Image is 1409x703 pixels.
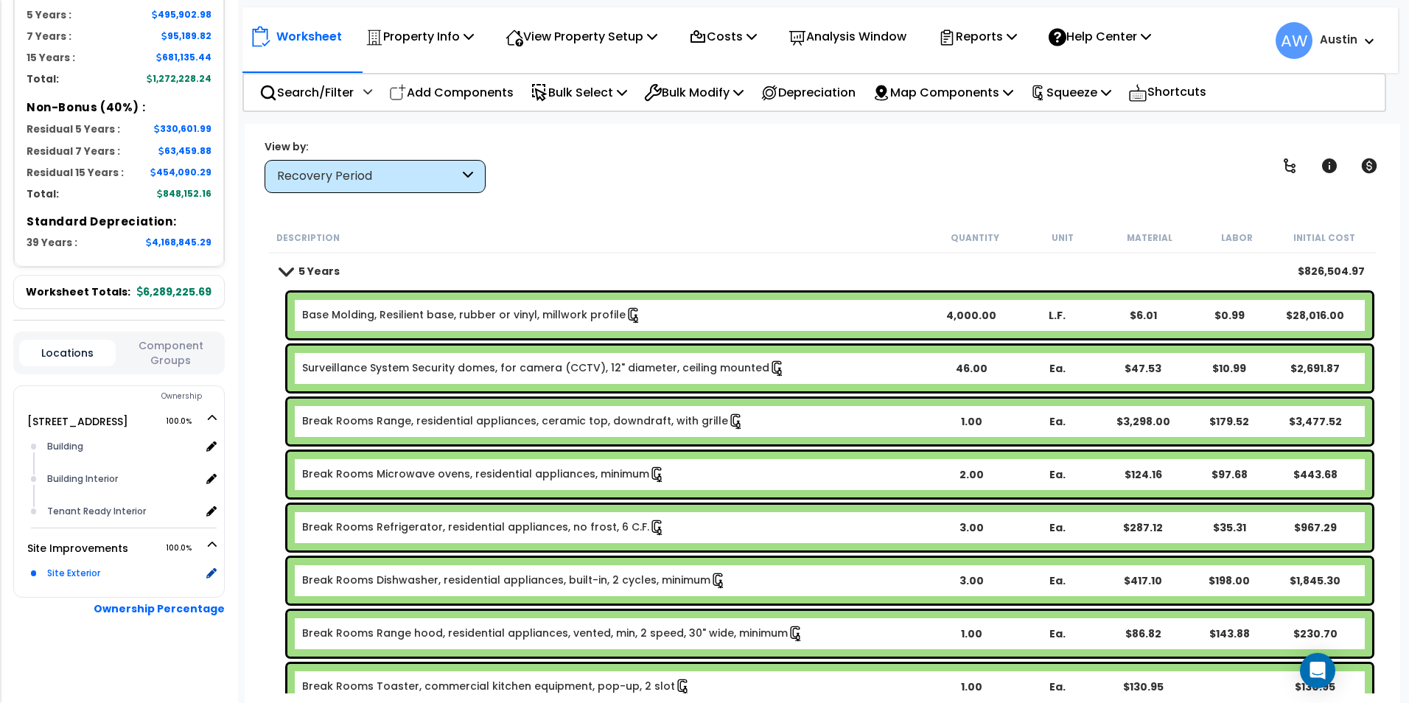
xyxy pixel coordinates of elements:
div: 3.00 [929,520,1014,535]
div: 46.00 [929,361,1014,376]
div: Ea. [1015,467,1099,482]
div: $130.95 [1101,679,1186,694]
div: 330,601.99 [154,122,211,135]
div: $443.68 [1273,467,1357,482]
small: Initial Cost [1293,232,1355,244]
div: $28,016.00 [1273,308,1357,323]
div: 1.00 [929,414,1014,429]
div: $3,298.00 [1101,414,1186,429]
div: 454,090.29 [150,166,211,178]
b: 15 Years : [27,51,75,65]
div: $417.10 [1101,573,1186,588]
div: $2,691.87 [1273,361,1357,376]
div: $0.99 [1187,308,1272,323]
p: Map Components [873,83,1013,102]
div: $6.01 [1101,308,1186,323]
p: Search/Filter [259,83,354,102]
div: 1.00 [929,679,1014,694]
small: Quantity [951,232,999,244]
p: Bulk Select [531,83,627,102]
h6: Standard Depreciation: [27,216,211,228]
div: 848,152.16 [157,187,211,200]
div: $10.99 [1187,361,1272,376]
b: 6,289,225.69 [137,284,211,299]
p: Analysis Window [789,27,906,46]
button: Locations [19,340,116,366]
span: AW [1276,22,1312,59]
small: Unit [1052,232,1074,244]
span: 100.0% [166,413,205,430]
small: Description [276,232,340,244]
a: Individual Item [302,307,642,323]
div: 4,168,845.29 [146,236,211,248]
div: 1.00 [929,626,1014,641]
p: Shortcuts [1128,82,1206,103]
div: $179.52 [1187,414,1272,429]
div: Site Exterior [43,564,200,582]
a: Individual Item [302,573,727,589]
a: Individual Item [302,679,691,695]
div: Ea. [1015,679,1099,694]
div: Shortcuts [1120,74,1214,111]
b: 5 Years [298,264,340,279]
p: View Property Setup [506,27,657,46]
div: Building Interior [43,470,200,488]
div: 2.00 [929,467,1014,482]
div: $143.88 [1187,626,1272,641]
b: Residual 7 Years : [27,144,120,158]
div: Building [43,438,200,455]
div: Add Components [381,75,522,110]
a: Individual Item [302,626,804,642]
h6: Non-Bonus (40%) : [27,102,211,114]
div: 1,272,228.24 [147,72,211,85]
p: Reports [938,27,1017,46]
span: Worksheet Totals: [26,284,130,299]
div: 495,902.98 [152,8,211,21]
span: 100.0% [166,539,205,557]
b: Austin [1320,32,1357,47]
div: $124.16 [1101,467,1186,482]
p: Property Info [366,27,474,46]
div: 63,459.88 [158,144,211,157]
div: $198.00 [1187,573,1272,588]
div: $287.12 [1101,520,1186,535]
a: Individual Item [302,466,665,483]
p: Bulk Modify [644,83,744,102]
div: $47.53 [1101,361,1186,376]
button: Component Groups [123,337,219,368]
a: Individual Item [302,520,665,536]
b: Residual 5 Years : [27,122,120,136]
div: Ea. [1015,414,1099,429]
div: $3,477.52 [1273,414,1357,429]
div: View by: [265,139,486,154]
div: Ea. [1015,520,1099,535]
div: 681,135.44 [156,51,211,63]
a: Site Improvements 100.0% [27,541,128,556]
div: Tenant Ready Interior [43,503,200,520]
div: Ownership [43,388,224,405]
div: $230.70 [1273,626,1357,641]
b: 7 Years : [27,29,71,43]
small: Labor [1221,232,1253,244]
b: 39 Years : [27,236,77,250]
small: Material [1127,232,1172,244]
div: 3.00 [929,573,1014,588]
p: Depreciation [761,83,856,102]
p: Worksheet [276,27,342,46]
p: Squeeze [1030,83,1111,102]
div: $86.82 [1101,626,1186,641]
p: Add Components [389,83,514,102]
div: 4,000.00 [929,308,1014,323]
div: $35.31 [1187,520,1272,535]
a: Individual Item [302,360,786,377]
div: Ea. [1015,573,1099,588]
div: $97.68 [1187,467,1272,482]
div: L.F. [1015,308,1099,323]
b: Ownership Percentage [94,601,225,616]
div: Ea. [1015,361,1099,376]
div: $130.95 [1273,679,1357,694]
b: Total: [27,72,59,86]
b: Residual 15 Years : [27,166,124,180]
div: $826,504.97 [1298,264,1365,279]
div: Ea. [1015,626,1099,641]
